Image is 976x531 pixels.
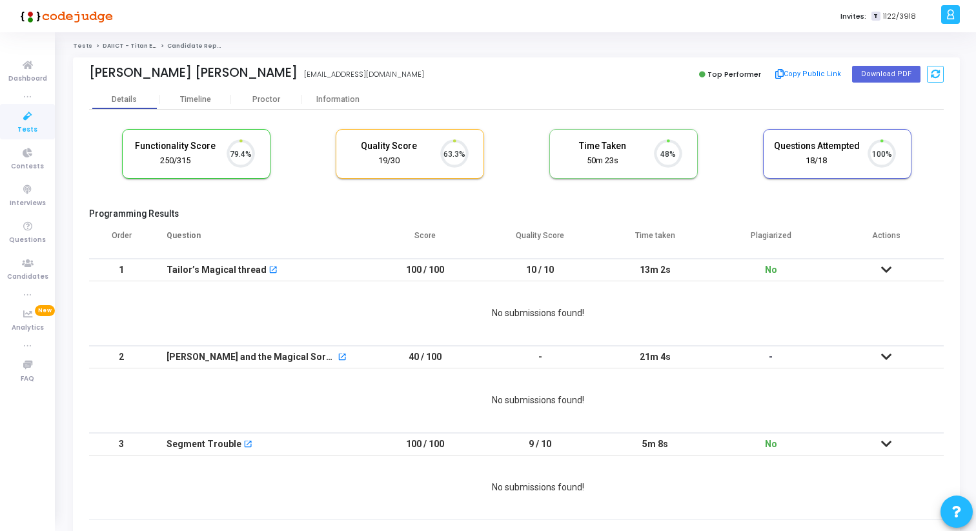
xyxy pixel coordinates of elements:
span: FAQ [21,374,34,385]
td: 100 / 100 [367,433,483,456]
div: 18/18 [773,155,860,167]
span: Candidates [7,272,48,283]
div: No submissions found! [110,477,965,498]
div: Segment Trouble [167,434,241,455]
td: 3 [89,433,154,456]
span: Top Performer [707,69,761,79]
span: New [35,305,55,316]
div: 50m 23s [560,155,646,167]
span: No [765,439,777,449]
nav: breadcrumb [73,42,960,50]
th: Quality Score [483,223,598,259]
mat-icon: open_in_new [243,441,252,450]
td: 21m 4s [598,346,713,368]
h5: Questions Attempted [773,141,860,152]
a: DAIICT - Titan Engineering Intern 2026 [103,42,227,50]
mat-icon: open_in_new [338,354,347,363]
th: Plagiarized [713,223,829,259]
td: 100 / 100 [367,259,483,281]
td: 1 [89,259,154,281]
th: Order [89,223,154,259]
mat-icon: open_in_new [269,266,278,276]
h5: Functionality Score [132,141,219,152]
th: Question [154,223,367,259]
td: 10 / 10 [483,259,598,281]
th: Time taken [598,223,713,259]
td: 5m 8s [598,433,713,456]
span: Contests [11,161,44,172]
h5: Time Taken [560,141,646,152]
span: Tests [17,125,37,135]
span: Analytics [12,323,44,334]
div: No submissions found! [110,390,965,411]
span: T [871,12,880,21]
div: Information [302,95,373,105]
div: 19/30 [346,155,432,167]
div: Proctor [231,95,302,105]
span: No [765,265,777,275]
td: 2 [89,346,154,368]
div: [PERSON_NAME] [PERSON_NAME] [89,65,298,80]
span: Interviews [10,198,46,209]
div: No submissions found! [110,303,965,324]
label: Invites: [840,11,866,22]
div: Tailor’s Magical thread [167,259,267,281]
th: Score [367,223,483,259]
div: Details [112,95,137,105]
h5: Programming Results [89,208,944,219]
span: - [769,352,773,362]
img: logo [16,3,113,29]
div: [EMAIL_ADDRESS][DOMAIN_NAME] [304,69,424,80]
div: [PERSON_NAME] and the Magical Sorting Stones [167,346,336,368]
h5: Quality Score [346,141,432,152]
td: 40 / 100 [367,346,483,368]
span: Dashboard [8,74,47,85]
button: Copy Public Link [771,65,846,84]
th: Actions [828,223,944,259]
a: Tests [73,42,92,50]
button: Download PDF [852,66,920,83]
span: 1122/3918 [883,11,916,22]
td: - [483,346,598,368]
span: Candidate Report [167,42,227,50]
div: 250/315 [132,155,219,167]
td: 13m 2s [598,259,713,281]
td: 9 / 10 [483,433,598,456]
div: Timeline [180,95,211,105]
span: Questions [9,235,46,246]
